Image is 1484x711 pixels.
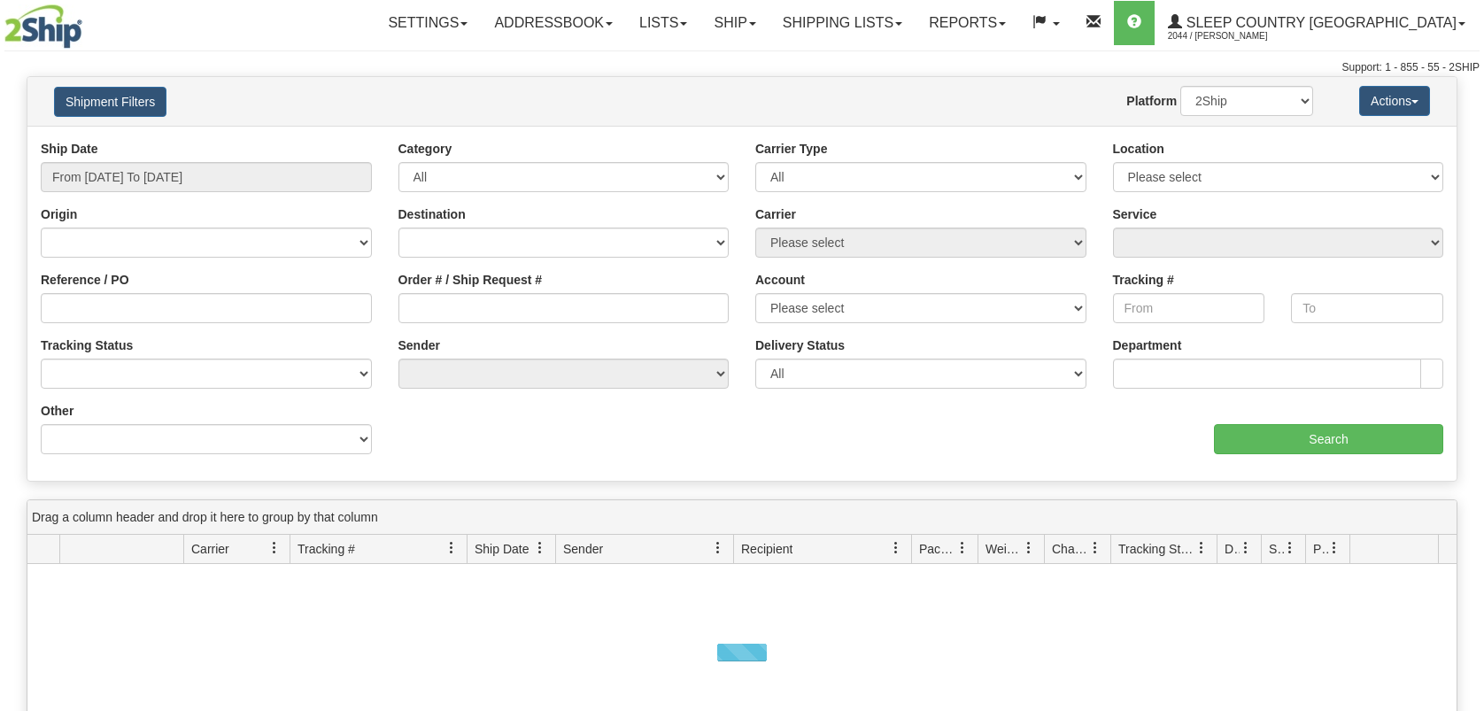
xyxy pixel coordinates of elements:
label: Delivery Status [755,336,845,354]
div: grid grouping header [27,500,1457,535]
label: Reference / PO [41,271,129,289]
a: Carrier filter column settings [259,533,290,563]
label: Carrier [755,205,796,223]
a: Shipping lists [769,1,916,45]
label: Service [1113,205,1157,223]
span: Sleep Country [GEOGRAPHIC_DATA] [1182,15,1457,30]
label: Category [398,140,452,158]
span: Charge [1052,540,1089,558]
a: Shipment Issues filter column settings [1275,533,1305,563]
a: Settings [375,1,481,45]
a: Packages filter column settings [947,533,978,563]
label: Tracking # [1113,271,1174,289]
span: Packages [919,540,956,558]
span: Shipment Issues [1269,540,1284,558]
a: Lists [626,1,700,45]
label: Ship Date [41,140,98,158]
label: Order # / Ship Request # [398,271,543,289]
iframe: chat widget [1443,265,1482,445]
label: Origin [41,205,77,223]
label: Department [1113,336,1182,354]
a: Tracking # filter column settings [437,533,467,563]
a: Sleep Country [GEOGRAPHIC_DATA] 2044 / [PERSON_NAME] [1155,1,1479,45]
span: Sender [563,540,603,558]
div: Support: 1 - 855 - 55 - 2SHIP [4,60,1480,75]
span: Recipient [741,540,792,558]
label: Location [1113,140,1164,158]
a: Reports [916,1,1019,45]
a: Addressbook [481,1,626,45]
a: Pickup Status filter column settings [1319,533,1349,563]
input: From [1113,293,1265,323]
a: Ship [700,1,769,45]
button: Shipment Filters [54,87,166,117]
span: 2044 / [PERSON_NAME] [1168,27,1301,45]
span: Delivery Status [1225,540,1240,558]
label: Sender [398,336,440,354]
a: Sender filter column settings [703,533,733,563]
button: Actions [1359,86,1430,116]
label: Tracking Status [41,336,133,354]
label: Platform [1126,92,1177,110]
a: Weight filter column settings [1014,533,1044,563]
img: logo2044.jpg [4,4,82,49]
label: Carrier Type [755,140,827,158]
input: To [1291,293,1443,323]
label: Other [41,402,73,420]
span: Ship Date [475,540,529,558]
label: Account [755,271,805,289]
span: Tracking # [298,540,355,558]
span: Weight [985,540,1023,558]
span: Pickup Status [1313,540,1328,558]
input: Search [1214,424,1443,454]
label: Destination [398,205,466,223]
a: Delivery Status filter column settings [1231,533,1261,563]
span: Carrier [191,540,229,558]
a: Ship Date filter column settings [525,533,555,563]
a: Recipient filter column settings [881,533,911,563]
a: Charge filter column settings [1080,533,1110,563]
a: Tracking Status filter column settings [1186,533,1217,563]
span: Tracking Status [1118,540,1195,558]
